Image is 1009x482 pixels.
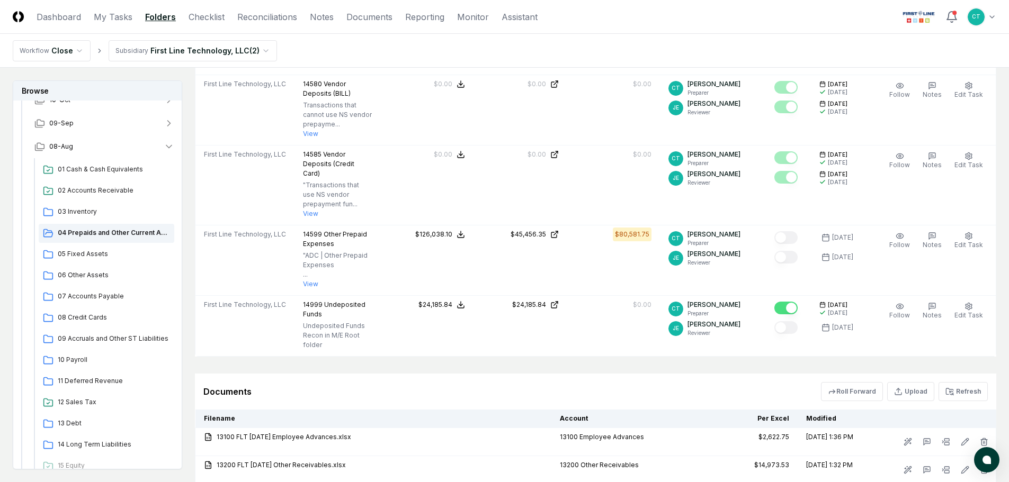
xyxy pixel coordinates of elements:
th: Account [551,410,702,428]
span: 14 Long Term Liabilities [58,440,170,449]
a: Reporting [405,11,444,23]
span: 14999 [303,301,323,308]
a: Folders [145,11,176,23]
div: [DATE] [832,323,853,332]
div: $2,622.75 [758,432,789,442]
button: Follow [887,79,912,102]
span: JE [673,104,679,112]
span: [DATE] [828,151,847,159]
button: Notes [921,150,944,172]
div: $0.00 [633,79,651,89]
span: Vendor Deposits (BILL) [303,80,351,97]
a: 02 Accounts Receivable [39,181,174,201]
a: Assistant [502,11,538,23]
a: 10 Payroll [39,351,174,370]
a: Notes [310,11,334,23]
p: Reviewer [687,108,740,116]
button: Edit Task [952,300,985,322]
div: $0.00 [528,79,546,89]
a: $24,185.84 [482,300,558,310]
p: [PERSON_NAME] [687,99,740,108]
p: [PERSON_NAME] [687,230,740,239]
span: CT [672,154,680,162]
span: 14580 [303,80,322,88]
span: 07 Accounts Payable [58,292,170,301]
div: 13100 Employee Advances [560,432,694,442]
button: View [303,279,318,289]
span: Vendor Deposits (Credit Card) [303,150,354,177]
button: Mark complete [774,81,798,94]
div: [DATE] [832,233,853,242]
a: 08 Credit Cards [39,308,174,328]
button: CT [967,7,986,26]
span: Edit Task [954,311,983,319]
a: 11 Deferred Revenue [39,372,174,391]
div: $0.00 [528,150,546,159]
td: [DATE] 1:36 PM [798,428,873,456]
a: 13200 FLT [DATE] Other Receivables.xlsx [204,460,543,470]
p: Reviewer [687,329,740,337]
button: 09-Sep [26,112,183,135]
button: Notes [921,300,944,322]
a: 04 Prepaids and Other Current Assets [39,224,174,243]
button: Notes [921,230,944,252]
a: Monitor [457,11,489,23]
span: [DATE] [828,80,847,88]
span: CT [672,84,680,92]
p: "Transactions that use NS vendor prepayment fun... [303,180,372,209]
p: Preparer [687,89,740,97]
button: $0.00 [434,150,465,159]
span: Edit Task [954,241,983,249]
span: 09 Accruals and Other ST Liabilities [58,334,170,343]
span: 01 Cash & Cash Equivalents [58,165,170,174]
th: Filename [195,410,552,428]
a: 15 Equity [39,457,174,476]
span: Notes [923,241,942,249]
span: Follow [889,90,910,98]
span: 08-Aug [49,142,73,151]
button: Follow [887,230,912,252]
span: [DATE] [828,100,847,108]
button: atlas-launcher [974,447,999,472]
button: Mark complete [774,321,798,334]
a: Documents [346,11,392,23]
button: Upload [887,382,934,401]
button: Follow [887,300,912,322]
p: Reviewer [687,259,740,267]
span: 03 Inventory [58,207,170,216]
p: Preparer [687,239,740,247]
div: $126,038.10 [415,230,452,239]
button: Mark complete [774,171,798,184]
span: CT [672,305,680,313]
span: First Line Technology, LLC [204,230,286,239]
button: Mark complete [774,101,798,113]
span: 14599 [303,230,322,238]
span: 11 Deferred Revenue [58,376,170,386]
img: First Line Technology logo [900,8,937,25]
a: 13 Debt [39,414,174,433]
div: Workflow [20,46,49,56]
div: 13200 Other Receivables [560,460,694,470]
img: Logo [13,11,24,22]
span: First Line Technology, LLC [204,79,286,89]
div: [DATE] [828,108,847,116]
div: $24,185.84 [512,300,546,310]
h3: Browse [13,81,182,101]
div: $45,456.35 [511,230,546,239]
span: Edit Task [954,90,983,98]
span: Notes [923,90,942,98]
span: First Line Technology, LLC [204,150,286,159]
span: Notes [923,311,942,319]
button: $126,038.10 [415,230,465,239]
button: Refresh [939,382,988,401]
a: Checklist [189,11,225,23]
span: 02 Accounts Receivable [58,186,170,195]
div: Documents [203,385,252,398]
button: Edit Task [952,230,985,252]
span: Undeposited Funds [303,301,365,318]
a: $0.00 [482,150,558,159]
div: [DATE] [828,159,847,167]
a: My Tasks [94,11,132,23]
span: 06 Other Assets [58,270,170,280]
span: Other Prepaid Expenses [303,230,367,248]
